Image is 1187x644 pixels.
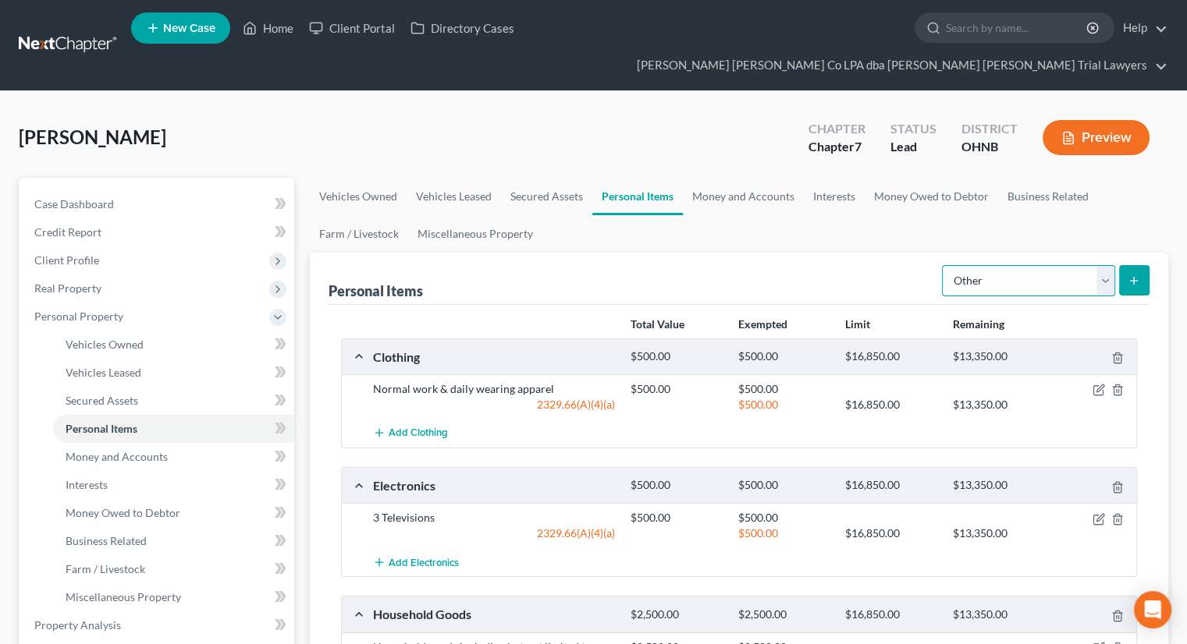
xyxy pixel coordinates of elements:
span: Credit Report [34,225,101,239]
span: [PERSON_NAME] [19,126,166,148]
div: $500.00 [730,510,837,525]
strong: Total Value [631,317,684,331]
a: Farm / Livestock [310,215,408,253]
span: Vehicles Owned [66,338,144,351]
span: Personal Items [66,422,137,435]
a: Money and Accounts [683,178,804,215]
a: Interests [53,471,294,499]
div: $500.00 [730,397,837,412]
span: Money Owed to Debtor [66,506,180,519]
a: Help [1115,14,1167,42]
div: $16,850.00 [837,607,944,622]
span: Miscellaneous Property [66,590,181,603]
a: Client Portal [301,14,403,42]
a: Money Owed to Debtor [53,499,294,527]
a: Vehicles Owned [53,331,294,359]
button: Add Clothing [373,419,448,448]
span: Business Related [66,534,147,547]
span: Money and Accounts [66,450,168,463]
a: Vehicles Leased [407,178,501,215]
div: Personal Items [329,281,423,300]
input: Search by name... [946,13,1089,42]
div: Clothing [365,349,623,365]
strong: Exempted [738,317,787,331]
strong: Limit [845,317,870,331]
div: $13,350.00 [945,525,1052,541]
a: Home [235,14,301,42]
a: Miscellaneous Property [408,215,542,253]
div: 2329.66(A)(4)(a) [365,397,623,412]
a: Money and Accounts [53,443,294,471]
div: Household Goods [365,606,623,622]
div: $500.00 [730,381,837,397]
a: Personal Items [53,415,294,443]
a: Miscellaneous Property [53,583,294,611]
div: $2,500.00 [623,607,730,622]
button: Preview [1043,120,1150,155]
div: $16,850.00 [837,478,944,493]
div: Status [890,120,936,138]
span: Vehicles Leased [66,366,141,379]
div: $500.00 [730,349,837,364]
div: Open Intercom Messenger [1134,591,1171,628]
div: $13,350.00 [945,349,1052,364]
span: Farm / Livestock [66,562,145,575]
div: $500.00 [623,381,730,397]
button: Add Electronics [373,547,459,576]
div: 2329.66(A)(4)(a) [365,525,623,541]
a: Interests [804,178,865,215]
div: $16,850.00 [837,397,944,412]
div: $500.00 [623,510,730,525]
a: Business Related [998,178,1098,215]
div: OHNB [961,138,1018,156]
div: District [961,120,1018,138]
div: Normal work & daily wearing apparel [365,381,623,397]
div: $16,850.00 [837,349,944,364]
span: Property Analysis [34,618,121,632]
span: Interests [66,478,108,491]
div: 3 Televisions [365,510,623,525]
a: Money Owed to Debtor [865,178,998,215]
div: $500.00 [623,478,730,493]
span: Add Electronics [389,556,459,568]
div: $500.00 [730,478,837,493]
a: Case Dashboard [22,190,294,218]
div: Electronics [365,477,623,494]
a: Property Analysis [22,611,294,639]
a: Vehicles Leased [53,359,294,387]
span: Personal Property [34,310,123,323]
a: Directory Cases [403,14,522,42]
div: $500.00 [730,525,837,541]
a: Farm / Livestock [53,555,294,583]
span: 7 [855,139,862,154]
div: $2,500.00 [730,607,837,622]
div: Lead [890,138,936,156]
div: $500.00 [623,349,730,364]
div: $13,350.00 [945,607,1052,622]
span: Add Clothing [389,427,448,440]
a: Secured Assets [501,178,592,215]
span: Real Property [34,281,101,295]
span: New Case [163,23,215,34]
strong: Remaining [953,317,1004,331]
span: Secured Assets [66,394,138,407]
a: Vehicles Owned [310,178,407,215]
span: Case Dashboard [34,197,114,211]
a: Personal Items [592,178,683,215]
a: Credit Report [22,218,294,246]
a: [PERSON_NAME] [PERSON_NAME] Co LPA dba [PERSON_NAME] [PERSON_NAME] Trial Lawyers [629,51,1167,80]
div: Chapter [809,120,865,138]
div: $13,350.00 [945,397,1052,412]
a: Secured Assets [53,387,294,415]
div: $13,350.00 [945,478,1052,493]
span: Client Profile [34,253,99,267]
div: $16,850.00 [837,525,944,541]
a: Business Related [53,527,294,555]
div: Chapter [809,138,865,156]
